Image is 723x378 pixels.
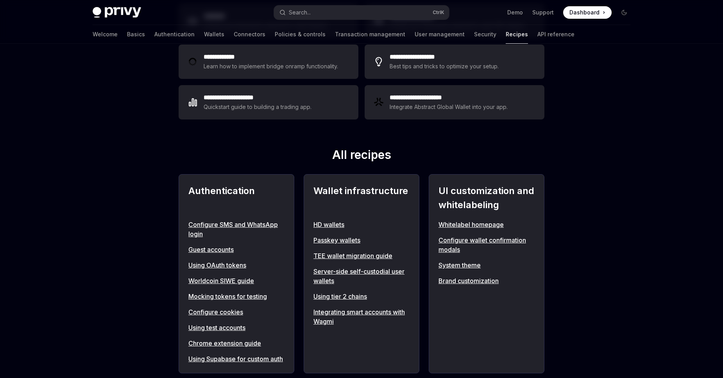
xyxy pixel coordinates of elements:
[204,102,312,112] div: Quickstart guide to building a trading app.
[93,7,141,18] img: dark logo
[506,25,528,44] a: Recipes
[188,323,285,332] a: Using test accounts
[204,62,340,71] div: Learn how to implement bridge onramp functionality.
[188,339,285,348] a: Chrome extension guide
[532,9,554,16] a: Support
[274,5,449,20] button: Open search
[188,307,285,317] a: Configure cookies
[188,276,285,285] a: Worldcoin SIWE guide
[188,220,285,239] a: Configure SMS and WhatsApp login
[179,148,544,165] h2: All recipes
[204,25,224,44] a: Wallets
[188,184,285,212] h2: Authentication
[313,220,410,229] a: HD wallets
[618,6,630,19] button: Toggle dark mode
[474,25,496,44] a: Security
[313,292,410,301] a: Using tier 2 chains
[234,25,265,44] a: Connectors
[289,8,311,17] div: Search...
[275,25,326,44] a: Policies & controls
[188,245,285,254] a: Guest accounts
[438,235,535,254] a: Configure wallet confirmation modals
[179,45,358,79] a: **** **** ***Learn how to implement bridge onramp functionality.
[433,9,444,16] span: Ctrl K
[507,9,523,16] a: Demo
[313,267,410,285] a: Server-side self-custodial user wallets
[188,260,285,270] a: Using OAuth tokens
[563,6,612,19] a: Dashboard
[313,251,410,260] a: TEE wallet migration guide
[438,220,535,229] a: Whitelabel homepage
[390,62,500,71] div: Best tips and tricks to optimize your setup.
[93,25,118,44] a: Welcome
[313,184,410,212] h2: Wallet infrastructure
[438,260,535,270] a: System theme
[438,184,535,212] h2: UI customization and whitelabeling
[569,9,600,16] span: Dashboard
[154,25,195,44] a: Authentication
[127,25,145,44] a: Basics
[313,235,410,245] a: Passkey wallets
[390,102,508,112] div: Integrate Abstract Global Wallet into your app.
[188,292,285,301] a: Mocking tokens for testing
[415,25,465,44] a: User management
[537,25,574,44] a: API reference
[438,276,535,285] a: Brand customization
[313,307,410,326] a: Integrating smart accounts with Wagmi
[335,25,405,44] a: Transaction management
[188,354,285,364] a: Using Supabase for custom auth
